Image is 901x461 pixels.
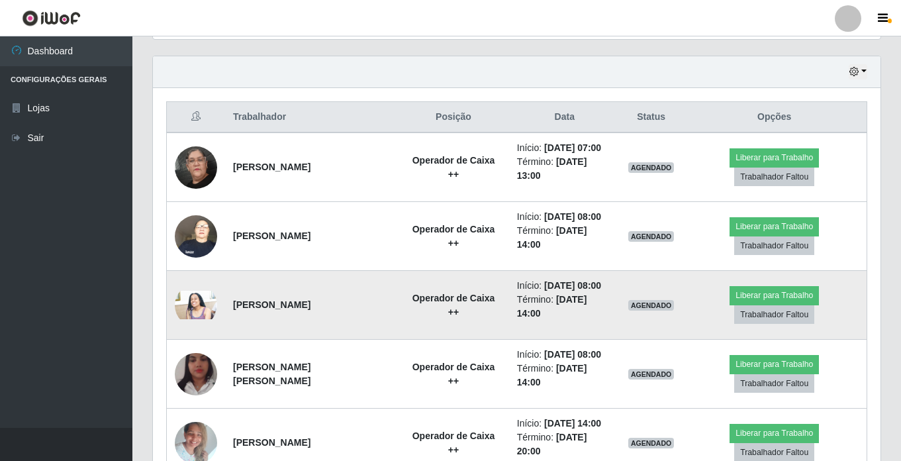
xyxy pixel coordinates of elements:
button: Trabalhador Faltou [734,168,814,186]
time: [DATE] 08:00 [544,211,601,222]
span: AGENDADO [628,438,675,448]
strong: [PERSON_NAME] [233,162,310,172]
li: Término: [517,224,612,252]
th: Trabalhador [225,102,398,133]
span: AGENDADO [628,369,675,380]
button: Liberar para Trabalho [730,355,819,374]
li: Início: [517,141,612,155]
button: Trabalhador Faltou [734,305,814,324]
th: Data [509,102,620,133]
li: Início: [517,348,612,362]
button: Liberar para Trabalho [730,217,819,236]
strong: [PERSON_NAME] [233,437,310,448]
span: AGENDADO [628,162,675,173]
strong: Operador de Caixa ++ [412,431,495,455]
time: [DATE] 08:00 [544,280,601,291]
li: Término: [517,431,612,458]
strong: [PERSON_NAME] [233,230,310,241]
img: 1679715378616.jpeg [175,336,217,412]
th: Opções [682,102,867,133]
strong: Operador de Caixa ++ [412,224,495,248]
button: Liberar para Trabalho [730,148,819,167]
time: [DATE] 08:00 [544,349,601,360]
img: 1737978086826.jpeg [175,291,217,319]
li: Início: [517,417,612,431]
button: Liberar para Trabalho [730,286,819,305]
th: Status [620,102,683,133]
img: 1744410573389.jpeg [175,120,217,214]
span: AGENDADO [628,300,675,311]
img: 1723623614898.jpeg [175,208,217,264]
li: Término: [517,293,612,321]
li: Término: [517,362,612,389]
button: Liberar para Trabalho [730,424,819,442]
strong: Operador de Caixa ++ [412,362,495,386]
li: Início: [517,210,612,224]
button: Trabalhador Faltou [734,236,814,255]
strong: Operador de Caixa ++ [412,293,495,317]
li: Início: [517,279,612,293]
li: Término: [517,155,612,183]
strong: [PERSON_NAME] [PERSON_NAME] [233,362,310,386]
th: Posição [398,102,509,133]
time: [DATE] 14:00 [544,418,601,429]
time: [DATE] 07:00 [544,142,601,153]
strong: [PERSON_NAME] [233,299,310,310]
button: Trabalhador Faltou [734,374,814,393]
span: AGENDADO [628,231,675,242]
strong: Operador de Caixa ++ [412,155,495,179]
img: CoreUI Logo [22,10,81,26]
